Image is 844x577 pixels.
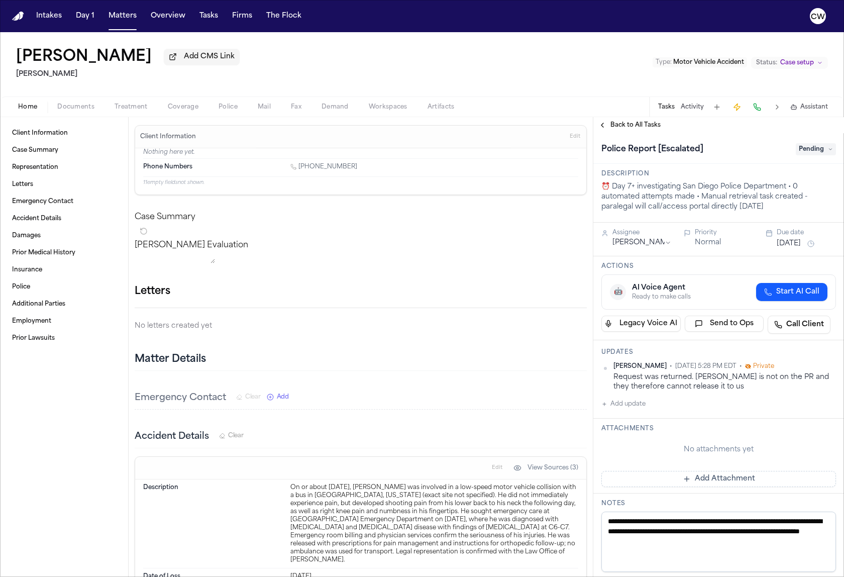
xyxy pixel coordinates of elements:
button: Add Attachment [601,471,836,487]
button: Matters [104,7,141,25]
button: Add update [601,398,646,410]
span: Case setup [780,59,814,67]
span: Workspaces [369,103,407,111]
button: Back to All Tasks [593,121,666,129]
span: Start AI Call [776,287,819,297]
p: [PERSON_NAME] Evaluation [135,239,587,251]
a: Prior Lawsuits [8,330,120,346]
p: 11 empty fields not shown. [143,179,578,186]
div: No attachments yet [601,445,836,455]
a: Firms [228,7,256,25]
a: Case Summary [8,142,120,158]
div: Ready to make calls [632,293,691,301]
button: Tasks [195,7,222,25]
button: Send to Ops [685,316,764,332]
button: Edit matter name [16,48,152,66]
span: • [740,362,742,370]
span: Add CMS Link [184,52,235,62]
button: Intakes [32,7,66,25]
button: Assistant [790,103,828,111]
span: Assistant [800,103,828,111]
h2: Case Summary [135,211,587,223]
span: Police [219,103,238,111]
span: Back to All Tasks [610,121,661,129]
span: Status: [756,59,777,67]
button: The Flock [262,7,305,25]
a: Additional Parties [8,296,120,312]
span: Private [753,362,774,370]
a: Police [8,279,120,295]
a: Home [12,12,24,21]
span: Edit [570,133,580,140]
span: Pending [796,143,836,155]
span: Add [277,393,289,401]
a: Letters [8,176,120,193]
div: Due date [777,229,836,237]
h1: [PERSON_NAME] [16,48,152,66]
button: Clear Emergency Contact [236,393,261,401]
h2: [PERSON_NAME] [16,68,240,80]
p: Nothing here yet. [143,148,578,158]
p: ⏰ Day 7+ investigating San Diego Police Department • 0 automated attempts made • Manual retrieval... [601,182,836,212]
div: Priority [695,229,754,237]
button: Snooze task [805,238,817,250]
h3: Description [601,170,836,178]
button: Make a Call [750,100,764,114]
button: Tasks [658,103,675,111]
div: Assignee [612,229,672,237]
button: Day 1 [72,7,98,25]
a: Client Information [8,125,120,141]
div: AI Voice Agent [632,283,691,293]
button: Edit [567,129,583,145]
button: Overview [147,7,189,25]
h3: Actions [601,262,836,270]
span: 🤖 [614,287,622,297]
a: Prior Medical History [8,245,120,261]
h3: Client Information [138,133,198,141]
button: [DATE] [777,239,801,249]
span: Treatment [115,103,148,111]
span: Home [18,103,37,111]
img: Finch Logo [12,12,24,21]
span: Edit [492,464,502,471]
span: Motor Vehicle Accident [673,59,744,65]
h3: Updates [601,348,836,356]
h3: Accident Details [135,430,209,444]
a: Damages [8,228,120,244]
button: Create Immediate Task [730,100,744,114]
h1: Letters [135,283,170,300]
button: Edit Type: Motor Vehicle Accident [653,57,747,67]
button: Activity [681,103,704,111]
button: Edit [489,460,505,476]
button: Add Task [710,100,724,114]
button: Change status from Case setup [751,57,828,69]
a: Insurance [8,262,120,278]
a: Call 1 (858) 325-8600 [290,163,357,171]
h3: Notes [601,500,836,508]
span: Fax [291,103,301,111]
h2: Matter Details [135,352,206,366]
span: Coverage [168,103,198,111]
button: Clear Accident Details [219,432,244,440]
span: [DATE] 5:28 PM EDT [675,362,736,370]
a: Representation [8,159,120,175]
a: Emergency Contact [8,194,120,210]
span: Documents [57,103,94,111]
span: Clear [245,393,261,401]
div: On or about [DATE], [PERSON_NAME] was involved in a low-speed motor vehicle collision with a bus ... [290,484,578,564]
div: Request was returned. [PERSON_NAME] is not on the PR and they therefore cannot release it to us [613,372,836,392]
span: [PERSON_NAME] [613,362,667,370]
span: Phone Numbers [143,163,192,171]
h1: Police Report [Escalated] [597,141,707,157]
span: Artifacts [428,103,455,111]
span: Mail [258,103,271,111]
span: Clear [228,432,244,440]
a: Call Client [768,316,830,334]
button: Legacy Voice AI [601,316,681,332]
dt: Description [143,484,284,564]
p: No letters created yet [135,320,587,332]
